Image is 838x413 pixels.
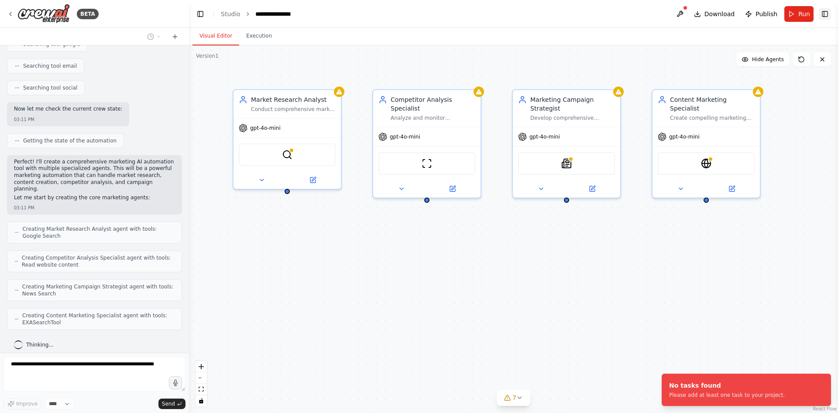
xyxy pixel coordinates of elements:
button: Open in side panel [707,184,756,194]
div: Competitor Analysis SpecialistAnalyze and monitor competitors of {company_name} in the {industry}... [372,89,481,198]
button: Improve [3,398,41,410]
span: Creating Content Marketing Specialist agent with tools: EXASearchTool [22,312,175,326]
img: EXASearchTool [701,158,711,169]
button: Run [784,6,814,22]
button: Switch to previous chat [144,31,165,42]
button: Start a new chat [168,31,182,42]
button: Open in side panel [288,175,337,185]
span: 7 [512,393,516,402]
button: Download [690,6,738,22]
div: Create compelling marketing content and copy for {company_name} campaigns, including blog posts, ... [670,115,755,121]
button: Show right sidebar [819,8,831,20]
img: SerplyWebSearchTool [282,149,292,160]
nav: breadcrumb [221,10,299,18]
div: Marketing Campaign StrategistDevelop comprehensive marketing campaign strategies for {company_nam... [512,89,621,198]
div: BETA [77,9,99,19]
div: React Flow controls [196,361,207,406]
div: Market Research AnalystConduct comprehensive market research and analysis for {company_name} in t... [233,89,342,190]
div: Conduct comprehensive market research and analysis for {company_name} in the {industry} industry,... [251,106,336,113]
button: 7 [497,390,530,406]
span: Creating Market Research Analyst agent with tools: Google Search [22,226,175,239]
button: Click to speak your automation idea [169,376,182,389]
div: 03:11 PM [14,205,175,211]
button: zoom out [196,372,207,384]
a: Studio [221,10,240,17]
span: gpt-4o-mini [669,133,700,140]
button: Hide Agents [736,52,789,66]
p: Now let me check the current crew state: [14,106,122,113]
button: fit view [196,384,207,395]
p: Let me start by creating the core marketing agents: [14,194,175,201]
span: gpt-4o-mini [529,133,560,140]
span: Run [798,10,810,18]
div: Marketing Campaign Strategist [530,95,615,113]
button: Visual Editor [192,27,239,45]
span: Improve [16,400,38,407]
button: zoom in [196,361,207,372]
span: Download [704,10,735,18]
span: Searching tool social [23,84,77,91]
div: Version 1 [196,52,219,59]
div: No tasks found [669,381,785,390]
button: Open in side panel [428,184,477,194]
span: gpt-4o-mini [390,133,420,140]
button: Publish [742,6,781,22]
img: Logo [17,4,70,24]
button: toggle interactivity [196,395,207,406]
div: Competitor Analysis Specialist [391,95,475,113]
span: Creating Competitor Analysis Specialist agent with tools: Read website content [22,254,175,268]
span: gpt-4o-mini [250,125,281,132]
div: Content Marketing SpecialistCreate compelling marketing content and copy for {company_name} campa... [652,89,761,198]
div: Analyze and monitor competitors of {company_name} in the {industry} space, identifying their mark... [391,115,475,121]
button: Execution [239,27,279,45]
span: Creating Marketing Campaign Strategist agent with tools: News Search [22,283,175,297]
button: Send [158,399,185,409]
img: ScrapeWebsiteTool [422,158,432,169]
span: Getting the state of the automation [23,137,117,144]
div: Content Marketing Specialist [670,95,755,113]
span: Thinking... [26,341,54,348]
img: SerplyNewsSearchTool [561,158,572,169]
p: Perfect! I'll create a comprehensive marketing AI automation tool with multiple specialized agent... [14,159,175,193]
button: Hide left sidebar [194,8,206,20]
span: Publish [756,10,777,18]
div: Market Research Analyst [251,95,336,104]
span: Searching tool email [23,62,77,69]
div: 03:11 PM [14,116,122,123]
div: Please add at least one task to your project. [669,392,785,399]
span: Send [162,400,175,407]
div: Develop comprehensive marketing campaign strategies for {company_name} based on market research a... [530,115,615,121]
span: Hide Agents [752,56,784,63]
button: Open in side panel [567,184,617,194]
